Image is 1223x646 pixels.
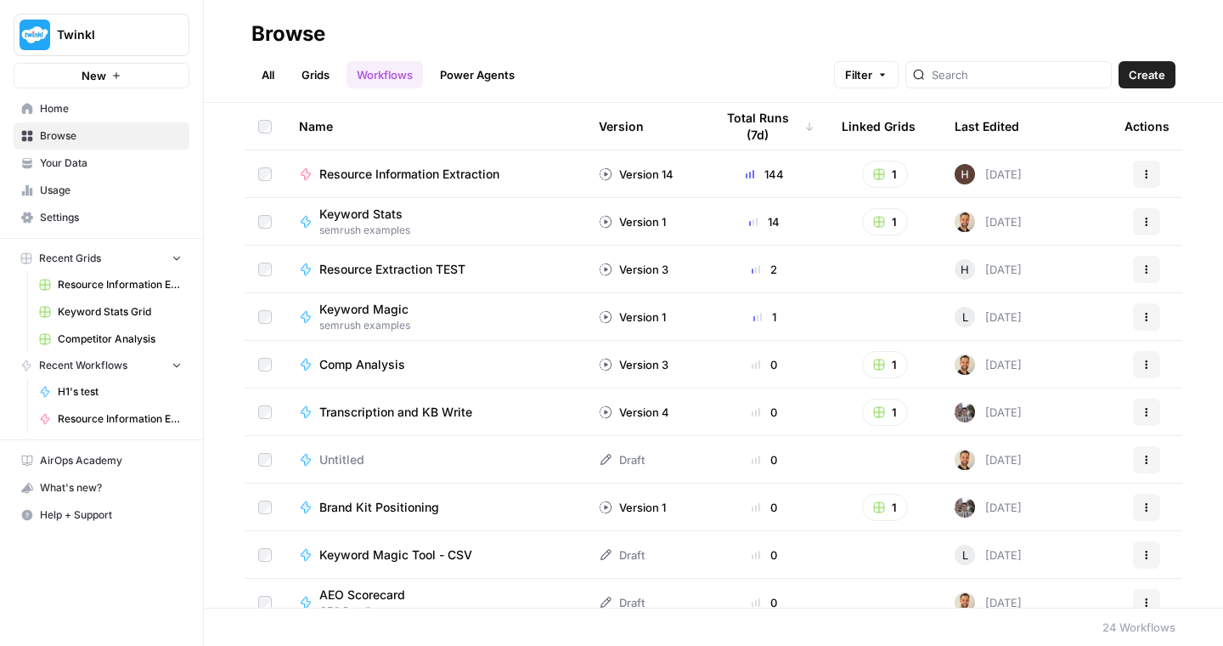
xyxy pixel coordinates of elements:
[58,411,182,427] span: Resource Information Extraction
[862,208,908,235] button: 1
[319,603,419,619] span: GEO Readiness
[955,450,1022,470] div: [DATE]
[319,451,364,468] span: Untitled
[599,594,645,611] div: Draft
[39,251,101,266] span: Recent Grids
[319,404,472,421] span: Transcription and KB Write
[955,354,1022,375] div: [DATE]
[58,304,182,320] span: Keyword Stats Grid
[40,128,182,144] span: Browse
[714,261,814,278] div: 2
[40,101,182,116] span: Home
[299,356,572,373] a: Comp Analysis
[714,499,814,516] div: 0
[40,210,182,225] span: Settings
[82,67,106,84] span: New
[299,547,572,564] a: Keyword Magic Tool - CSV
[40,156,182,171] span: Your Data
[299,103,572,150] div: Name
[319,499,439,516] span: Brand Kit Positioning
[299,301,572,333] a: Keyword Magicsemrush examples
[58,277,182,292] span: Resource Information Extraction and Descriptions
[291,61,340,88] a: Grids
[599,547,645,564] div: Draft
[58,384,182,399] span: H1's test
[299,404,572,421] a: Transcription and KB Write
[955,307,1022,327] div: [DATE]
[14,150,189,177] a: Your Data
[714,451,814,468] div: 0
[714,594,814,611] div: 0
[319,166,499,183] span: Resource Information Extraction
[955,545,1022,565] div: [DATE]
[962,547,968,564] span: L
[955,212,1022,232] div: [DATE]
[599,356,668,373] div: Version 3
[299,166,572,183] a: Resource Information Extraction
[31,271,189,298] a: Resource Information Extraction and Descriptions
[599,261,668,278] div: Version 3
[299,261,572,278] a: Resource Extraction TEST
[14,246,189,271] button: Recent Grids
[14,353,189,378] button: Recent Workflows
[599,451,645,468] div: Draft
[955,354,975,375] img: ggqkytmprpadj6gr8422u7b6ymfp
[319,586,405,603] span: AEO Scorecard
[599,213,666,230] div: Version 1
[40,183,182,198] span: Usage
[714,166,814,183] div: 144
[714,309,814,326] div: 1
[430,61,525,88] a: Power Agents
[599,166,673,183] div: Version 14
[57,26,160,43] span: Twinkl
[1119,61,1175,88] button: Create
[714,547,814,564] div: 0
[14,14,189,56] button: Workspace: Twinkl
[251,61,285,88] a: All
[962,309,968,326] span: L
[955,402,975,422] img: a2mlt6f1nb2jhzcjxsuraj5rj4vi
[40,453,182,468] span: AirOps Academy
[845,66,872,83] span: Filter
[599,404,669,421] div: Version 4
[955,103,1019,150] div: Last Edited
[599,103,644,150] div: Version
[319,301,409,318] span: Keyword Magic
[955,592,1022,613] div: [DATE]
[862,399,908,426] button: 1
[714,356,814,373] div: 0
[955,212,975,232] img: ggqkytmprpadj6gr8422u7b6ymfp
[1124,103,1169,150] div: Actions
[842,103,916,150] div: Linked Grids
[14,122,189,150] a: Browse
[31,298,189,326] a: Keyword Stats Grid
[31,326,189,353] a: Competitor Analysis
[955,592,975,613] img: ggqkytmprpadj6gr8422u7b6ymfp
[862,494,908,521] button: 1
[862,351,908,378] button: 1
[299,206,572,238] a: Keyword Statssemrush examples
[714,404,814,421] div: 0
[834,61,899,88] button: Filter
[955,259,1022,280] div: [DATE]
[299,451,572,468] a: Untitled
[319,356,405,373] span: Comp Analysis
[14,95,189,122] a: Home
[14,475,189,501] div: What's new?
[599,499,666,516] div: Version 1
[14,447,189,474] a: AirOps Academy
[599,309,666,326] div: Version 1
[299,499,572,516] a: Brand Kit Positioning
[319,261,465,278] span: Resource Extraction TEST
[251,20,325,48] div: Browse
[955,450,975,470] img: ggqkytmprpadj6gr8422u7b6ymfp
[31,405,189,433] a: Resource Information Extraction
[58,331,182,347] span: Competitor Analysis
[961,261,969,278] span: H
[319,206,403,223] span: Keyword Stats
[31,378,189,405] a: H1's test
[20,20,50,50] img: Twinkl Logo
[862,161,908,188] button: 1
[14,474,189,501] button: What's new?
[1129,66,1165,83] span: Create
